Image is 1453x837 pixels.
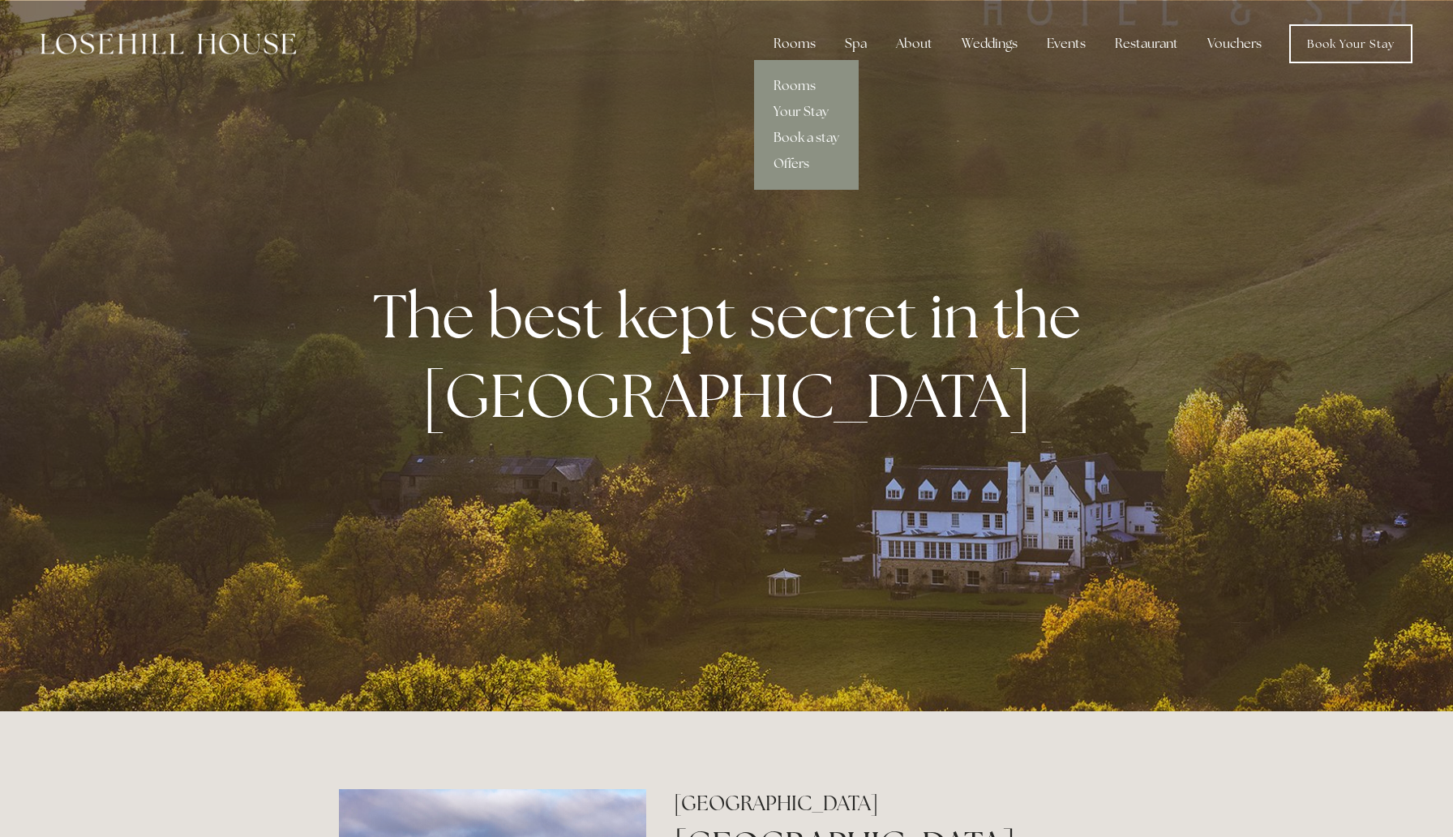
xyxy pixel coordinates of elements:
[754,73,859,99] a: Rooms
[373,276,1094,435] strong: The best kept secret in the [GEOGRAPHIC_DATA]
[883,28,945,60] div: About
[1034,28,1099,60] div: Events
[1289,24,1412,63] a: Book Your Stay
[754,151,859,177] a: Offers
[41,33,296,54] img: Losehill House
[754,125,859,151] a: Book a stay
[761,28,829,60] div: Rooms
[1194,28,1275,60] a: Vouchers
[949,28,1031,60] div: Weddings
[1102,28,1191,60] div: Restaurant
[754,99,859,125] a: Your Stay
[832,28,880,60] div: Spa
[674,789,1114,818] h2: [GEOGRAPHIC_DATA]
